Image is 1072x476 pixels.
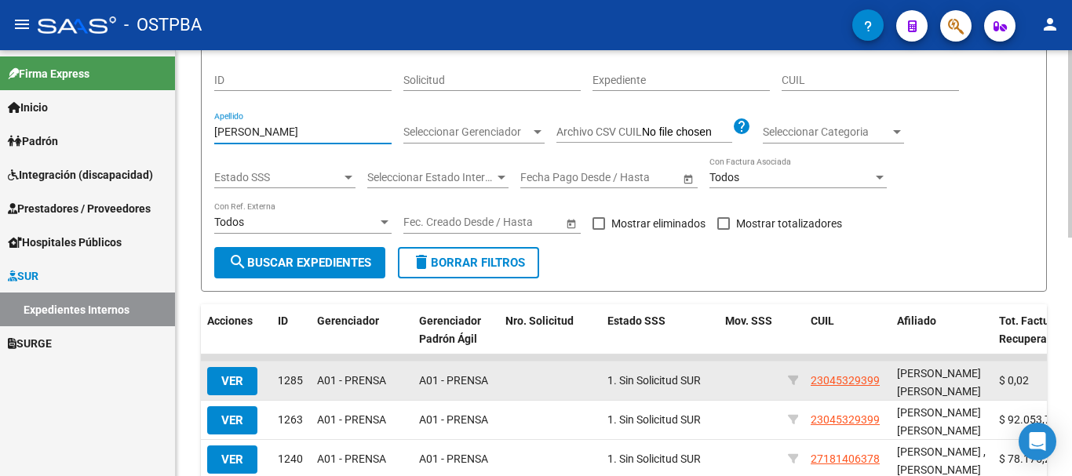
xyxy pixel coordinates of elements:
span: Afiliado [897,314,936,327]
span: Todos [214,216,244,228]
input: Fecha inicio [520,171,578,184]
span: VER [221,374,243,388]
span: Mov. SSS [725,314,772,327]
button: VER [207,406,257,434]
datatable-header-cell: Gerenciador [311,304,413,356]
span: - OSTPBA [124,8,202,42]
span: Hospitales Públicos [8,234,122,251]
input: Fecha fin [591,171,668,184]
span: Mostrar totalizadores [736,214,842,233]
span: Seleccionar Categoria [763,125,890,139]
span: [PERSON_NAME] , [PERSON_NAME] [897,445,986,476]
mat-icon: menu [13,15,31,34]
span: [PERSON_NAME] [PERSON_NAME] [897,367,981,398]
span: Padrón [8,133,58,150]
button: Borrar Filtros [398,247,539,278]
span: SUR [8,267,38,285]
span: A01 - PRENSA [317,413,386,426]
span: 1. Sin Solicitud SUR [607,374,701,387]
div: Open Intercom Messenger [1019,423,1056,460]
button: Open calendar [680,170,696,187]
button: VER [207,367,257,395]
mat-icon: search [228,253,247,271]
button: Open calendar [563,215,579,231]
span: [PERSON_NAME] [PERSON_NAME] [897,406,981,437]
span: VER [221,413,243,427]
span: 23045329399 [811,374,880,387]
span: Seleccionar Estado Interno [367,171,494,184]
span: 1. Sin Solicitud SUR [607,413,701,426]
span: $ 0,02 [999,374,1029,387]
span: 1. Sin Solicitud SUR [607,452,701,465]
span: 1285 [278,374,303,387]
span: Tot. Facturas Recuperables [999,314,1068,345]
datatable-header-cell: Gerenciador Padrón Ágil [413,304,499,356]
span: Acciones [207,314,253,327]
span: Estado SSS [214,171,341,184]
span: 23045329399 [811,413,880,426]
mat-icon: help [732,117,751,136]
span: A01 - PRENSA [419,374,488,387]
datatable-header-cell: Nro. Solicitud [499,304,601,356]
button: Buscar Expedientes [214,247,385,278]
span: Estado SSS [607,314,665,327]
input: Fecha inicio [403,216,461,229]
span: Seleccionar Gerenciador [403,125,531,139]
span: VER [221,452,243,467]
span: Nro. Solicitud [505,314,574,327]
span: 27181406378 [811,452,880,465]
span: SURGE [8,335,52,352]
span: Gerenciador Padrón Ágil [419,314,481,345]
button: VER [207,445,257,474]
span: Firma Express [8,65,89,82]
datatable-header-cell: Estado SSS [601,304,719,356]
span: Borrar Filtros [412,256,525,270]
input: Archivo CSV CUIL [642,125,732,140]
span: $ 78.175,23 [999,452,1057,465]
span: 1240 [278,452,303,465]
span: A01 - PRENSA [317,374,386,387]
span: $ 92.053,77 [999,413,1057,426]
span: A01 - PRENSA [419,413,488,426]
mat-icon: person [1041,15,1059,34]
datatable-header-cell: Afiliado [891,304,993,356]
span: Buscar Expedientes [228,256,371,270]
datatable-header-cell: Acciones [201,304,272,356]
span: 1263 [278,413,303,426]
span: Inicio [8,99,48,116]
datatable-header-cell: CUIL [804,304,891,356]
span: CUIL [811,314,834,327]
span: Gerenciador [317,314,379,327]
input: Fecha fin [474,216,551,229]
datatable-header-cell: ID [272,304,311,356]
span: Archivo CSV CUIL [556,125,642,138]
span: Integración (discapacidad) [8,166,153,183]
span: ID [278,314,288,327]
span: A01 - PRENSA [317,452,386,465]
mat-icon: delete [412,253,431,271]
span: A01 - PRENSA [419,452,488,465]
span: Todos [709,171,739,183]
span: Mostrar eliminados [611,214,706,233]
span: Prestadores / Proveedores [8,200,151,217]
datatable-header-cell: Mov. SSS [719,304,782,356]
